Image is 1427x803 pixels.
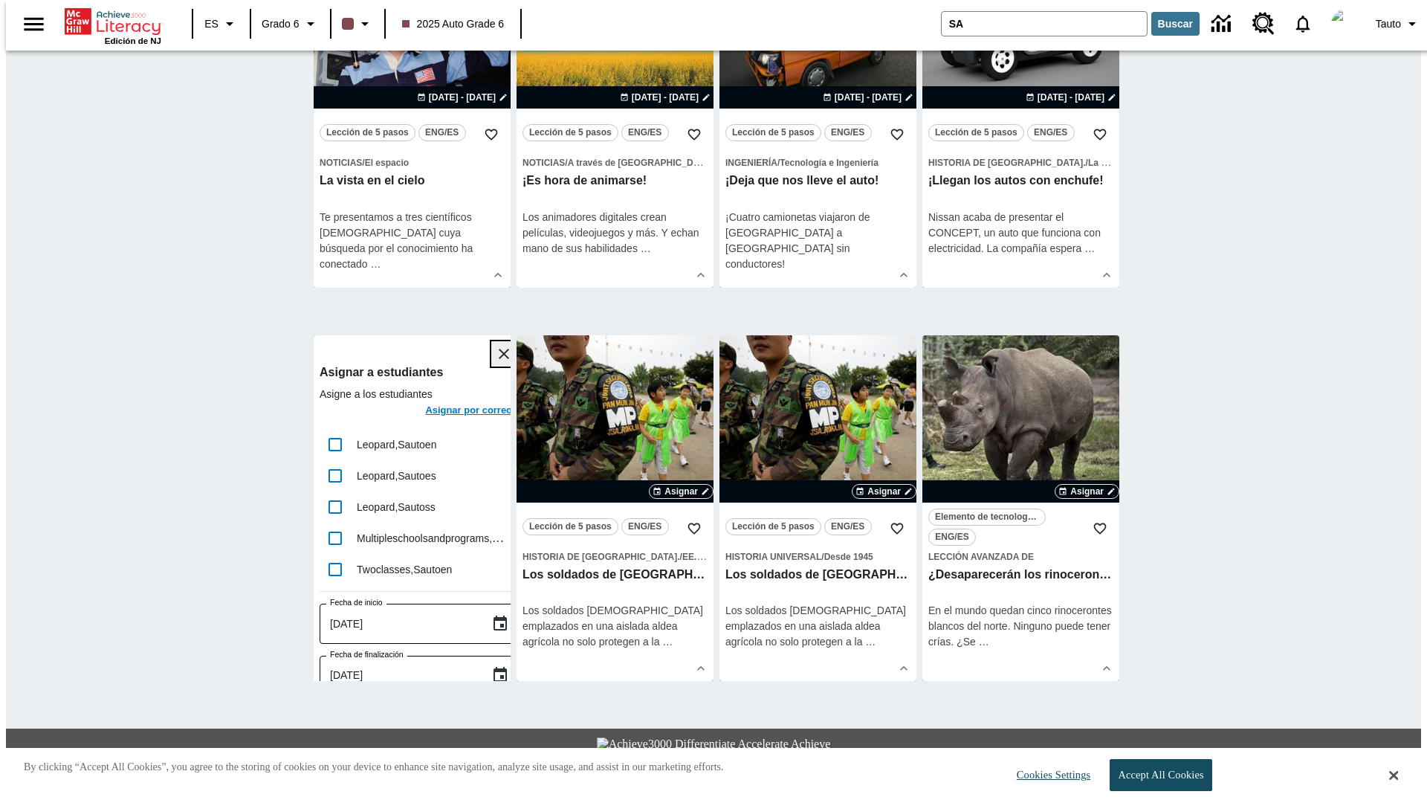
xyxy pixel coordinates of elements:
span: ES [204,16,219,32]
span: … [1084,242,1095,254]
button: Ver más [1096,264,1118,286]
span: Tema: Ingeniería/Tecnología e Ingeniería [725,155,910,170]
span: Lección avanzada de [928,552,1034,562]
img: Avatar [1331,9,1361,39]
label: Fecha de finalización [330,649,404,660]
button: Ver más [487,264,509,286]
span: Tauto [1376,16,1401,32]
button: Escoja un nuevo avatar [1322,4,1370,43]
div: Nissan acaba de presentar el CONCEPT, un auto que funciona con electricidad. La compañía espera [928,210,1113,257]
button: Ver más [690,264,712,286]
span: Asignar [664,485,698,498]
button: Ver más [893,264,915,286]
button: Añadir a mis Favoritas [681,515,708,542]
div: Los soldados [DEMOGRAPHIC_DATA] emplazados en una aislada aldea agrícola no solo protegen a la [522,603,708,650]
button: Lección de 5 pasos [928,124,1024,141]
button: Añadir a mis Favoritas [1087,515,1113,542]
button: 13 oct - 13 oct Elegir fechas [617,91,713,104]
span: … [979,636,989,648]
span: ENG/ES [831,519,864,535]
h3: ¡Es hora de animarse! [522,173,708,189]
a: Portada [65,7,161,36]
a: Notificaciones [1284,4,1322,43]
span: Leopard , Sautoen [357,439,436,451]
button: ENG/ES [621,124,669,141]
button: ENG/ES [824,518,872,535]
span: [DATE] - [DATE] [835,91,902,104]
span: / [680,552,682,562]
span: Noticias [320,158,362,168]
span: Desde 1945 [824,552,873,562]
h3: La vista en el cielo [320,173,505,189]
h3: ¡Llegan los autos con enchufe! [928,173,1113,189]
button: Añadir a mis Favoritas [681,121,708,148]
h6: Asignar a estudiantes [320,362,517,383]
button: Choose date, selected date is 15 oct 2025 [485,609,515,639]
div: Los animadores digitales crean películas, videojuegos y más. Y echan mano de sus habilidades [522,210,708,257]
span: Multipleschoolsandprograms , Sautoen [357,532,531,544]
button: Close [1389,769,1398,782]
h3: Los soldados de EE.UU. hacen mucho más [522,567,708,583]
div: Los soldados [DEMOGRAPHIC_DATA] emplazados en una aislada aldea agrícola no solo protegen a la [725,603,910,650]
span: … [662,636,673,648]
span: Historia de [GEOGRAPHIC_DATA]. [928,158,1086,168]
button: Elemento de tecnología mejorada [928,509,1046,526]
p: Asigne a los estudiantes [320,387,517,401]
input: Buscar campo [942,12,1147,36]
div: Leopard, Sautoes [357,468,511,484]
button: Choose date, selected date is 15 oct 2025 [485,660,515,690]
button: Lección de 5 pasos [725,124,821,141]
span: Historia de [GEOGRAPHIC_DATA]. [522,552,680,562]
button: 13 oct - 13 oct Elegir fechas [1023,91,1119,104]
button: ENG/ES [928,529,976,546]
span: Elemento de tecnología mejorada [935,509,1039,525]
span: Lección de 5 pasos [529,519,612,535]
div: Multipleschoolsandprograms, Sautoen [357,531,511,546]
span: Asignar [1070,485,1104,498]
button: Ver más [1096,657,1118,680]
span: … [641,242,651,254]
p: By clicking “Accept All Cookies”, you agree to the storing of cookies on your device to enhance s... [24,760,724,775]
button: Asignar Elegir fechas [649,484,713,499]
button: Lección de 5 pasos [725,518,821,535]
button: ENG/ES [621,518,669,535]
span: ENG/ES [831,125,864,141]
span: … [371,258,381,270]
span: ENG/ES [1034,125,1067,141]
div: lesson details [314,335,511,682]
button: Añadir a mis Favoritas [478,121,505,148]
span: Noticias [522,158,565,168]
button: Lenguaje: ES, Selecciona un idioma [198,10,245,37]
button: Asignar por correo [421,401,517,423]
div: Twoclasses, Sautoen [357,562,511,578]
span: ENG/ES [425,125,459,141]
span: Tema: Historia de EE.UU./La Primera Guerra Mundia y la Gran Depresión [928,155,1113,170]
h3: ¿Desaparecerán los rinocerontes? [928,567,1113,583]
span: Tema: Noticias/A través de Estados Unidos [522,155,708,170]
span: Lección de 5 pasos [732,125,815,141]
button: ENG/ES [1027,124,1075,141]
button: Añadir a mis Favoritas [884,121,910,148]
a: Centro de recursos, Se abrirá en una pestaña nueva. [1243,4,1284,44]
div: lesson details [719,335,916,682]
span: 2025 Auto Grade 6 [402,16,505,32]
button: Abrir el menú lateral [12,2,56,46]
span: Tema: Lección avanzada de/null [928,549,1113,564]
button: ENG/ES [418,124,466,141]
div: Portada [65,5,161,45]
button: Buscar [1151,12,1200,36]
button: El color de la clase es café oscuro. Cambiar el color de la clase. [336,10,380,37]
span: Asignar [867,485,901,498]
label: Fecha de inicio [330,597,383,608]
button: Ver más [690,657,712,680]
p: ¡Cuatro camionetas viajaron de [GEOGRAPHIC_DATA] a [GEOGRAPHIC_DATA] sin conductores! [725,210,910,272]
span: Twoclasses , Sautoen [357,564,452,575]
span: ENG/ES [628,519,661,535]
button: Ver más [893,657,915,680]
span: Tema: Noticias/El espacio [320,155,505,170]
div: lesson details [922,335,1119,682]
span: La Primera Guerra Mundia y la Gran Depresión [1088,158,1287,168]
span: Tecnología e Ingeniería [780,158,878,168]
h6: Asignar por correo [425,402,512,419]
span: Lección de 5 pasos [732,519,815,535]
